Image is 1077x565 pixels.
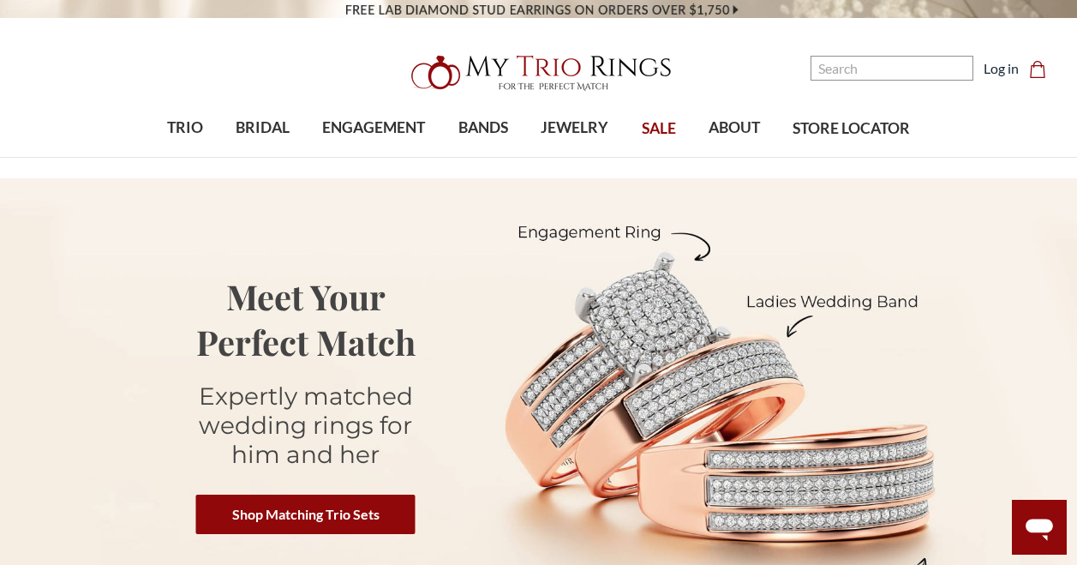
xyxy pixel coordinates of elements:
[458,117,508,139] span: BANDS
[811,56,973,81] input: Search
[984,58,1019,79] a: Log in
[1029,58,1056,79] a: Cart with 0 items
[625,101,691,157] a: SALE
[322,117,425,139] span: ENGAGEMENT
[306,100,441,156] a: ENGAGEMENT
[177,156,194,158] button: submenu toggle
[402,45,676,100] img: My Trio Rings
[692,100,776,156] a: ABOUT
[541,117,608,139] span: JEWELRY
[167,117,203,139] span: TRIO
[151,100,219,156] a: TRIO
[709,117,760,139] span: ABOUT
[793,117,910,140] span: STORE LOCATOR
[219,100,306,156] a: BRIDAL
[642,117,676,140] span: SALE
[313,45,765,100] a: My Trio Rings
[566,156,583,158] button: submenu toggle
[524,100,625,156] a: JEWELRY
[365,156,382,158] button: submenu toggle
[776,101,926,157] a: STORE LOCATOR
[726,156,743,158] button: submenu toggle
[1029,61,1046,78] svg: cart.cart_preview
[196,495,416,534] a: Shop Matching Trio Sets
[236,117,290,139] span: BRIDAL
[442,100,524,156] a: BANDS
[254,156,272,158] button: submenu toggle
[475,156,492,158] button: submenu toggle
